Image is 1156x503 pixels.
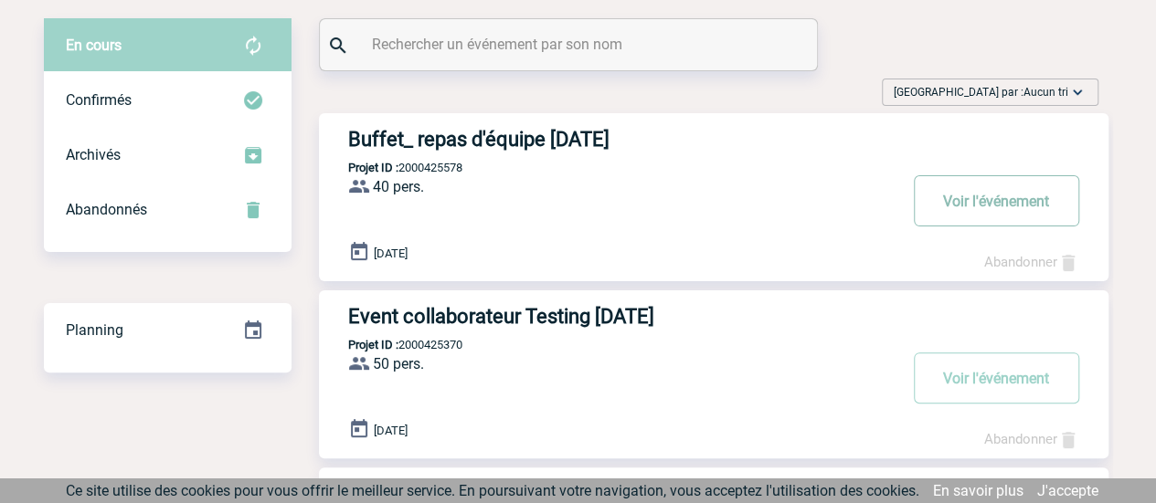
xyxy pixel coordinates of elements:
[66,91,132,109] span: Confirmés
[373,178,424,195] span: 40 pers.
[319,338,462,351] p: 2000425370
[373,355,424,372] span: 50 pers.
[44,18,292,73] div: Retrouvez ici tous vos évènements avant confirmation
[984,431,1079,447] a: Abandonner
[1068,83,1087,101] img: baseline_expand_more_white_24dp-b.png
[66,37,122,54] span: En cours
[894,83,1068,101] span: [GEOGRAPHIC_DATA] par :
[66,201,147,218] span: Abandonnés
[914,175,1079,226] button: Voir l'événement
[44,128,292,183] div: Retrouvez ici tous les événements que vous avez décidé d'archiver
[367,31,774,58] input: Rechercher un événement par son nom
[66,321,123,339] span: Planning
[348,161,398,174] b: Projet ID :
[348,338,398,351] b: Projet ID :
[44,183,292,237] div: Retrouvez ici tous vos événements annulés
[348,128,896,151] h3: Buffet_ repas d'équipe [DATE]
[319,161,462,174] p: 2000425578
[374,246,408,260] span: [DATE]
[66,482,919,499] span: Ce site utilise des cookies pour vous offrir le meilleur service. En poursuivant votre navigation...
[1023,86,1068,99] span: Aucun tri
[319,128,1108,151] a: Buffet_ repas d'équipe [DATE]
[44,302,292,356] a: Planning
[914,352,1079,403] button: Voir l'événement
[348,305,896,328] h3: Event collaborateur Testing [DATE]
[319,305,1108,328] a: Event collaborateur Testing [DATE]
[1037,482,1098,499] a: J'accepte
[44,303,292,358] div: Retrouvez ici tous vos événements organisés par date et état d'avancement
[984,254,1079,270] a: Abandonner
[374,424,408,437] span: [DATE]
[66,146,121,163] span: Archivés
[933,482,1023,499] a: En savoir plus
